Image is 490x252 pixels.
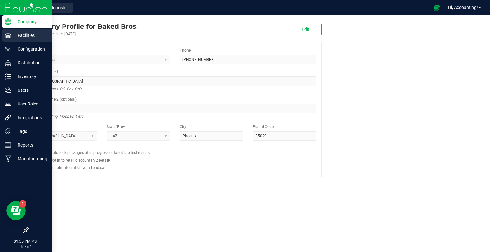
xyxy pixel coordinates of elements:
inline-svg: Reports [5,142,11,148]
p: Distribution [11,59,49,67]
p: Configuration [11,45,49,53]
inline-svg: Users [5,87,11,93]
p: Integrations [11,114,49,121]
div: Account active since [DATE] [28,31,138,37]
inline-svg: Manufacturing [5,155,11,162]
label: Opt in to retail discounts V2 beta [50,157,110,163]
label: Address Line 2 (optional) [33,97,77,102]
p: Facilities [11,32,49,39]
p: User Roles [11,100,49,108]
label: Phone [180,47,191,53]
inline-svg: Facilities [5,32,11,39]
inline-svg: Inventory [5,73,11,80]
button: Edit [290,24,322,35]
inline-svg: Company [5,18,11,25]
span: Edit [302,27,309,32]
p: 01:55 PM MST [3,239,49,244]
inline-svg: User Roles [5,101,11,107]
i: Suite, Building, Floor, Unit, etc. [33,112,84,120]
input: Address [33,76,316,86]
i: Street address, P.O. Box, C/O [33,85,81,93]
input: Postal Code [253,131,316,141]
iframe: Resource center [6,201,26,220]
inline-svg: Distribution [5,60,11,66]
p: Manufacturing [11,155,49,162]
h2: Configs [33,146,316,150]
inline-svg: Configuration [5,46,11,52]
p: Users [11,86,49,94]
p: [DATE] [3,244,49,249]
input: Suite, Building, Unit, etc. [33,104,316,113]
span: Open Ecommerce Menu [429,1,444,14]
p: Inventory [11,73,49,80]
input: City [180,131,243,141]
label: City [180,124,186,130]
inline-svg: Tags [5,128,11,134]
iframe: Resource center unread badge [19,200,26,208]
label: State/Prov [107,124,125,130]
label: Enable integration with Lendica [50,165,104,170]
p: Tags [11,127,49,135]
p: Company [11,18,49,25]
span: Hi, Accounting! [448,5,478,10]
p: Reports [11,141,49,149]
inline-svg: Integrations [5,114,11,121]
label: Postal Code [253,124,274,130]
input: (123) 456-7890 [180,55,316,64]
div: Baked Bros. [28,22,138,31]
label: Auto-lock packages of in-progress or failed lab test results [50,150,150,155]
